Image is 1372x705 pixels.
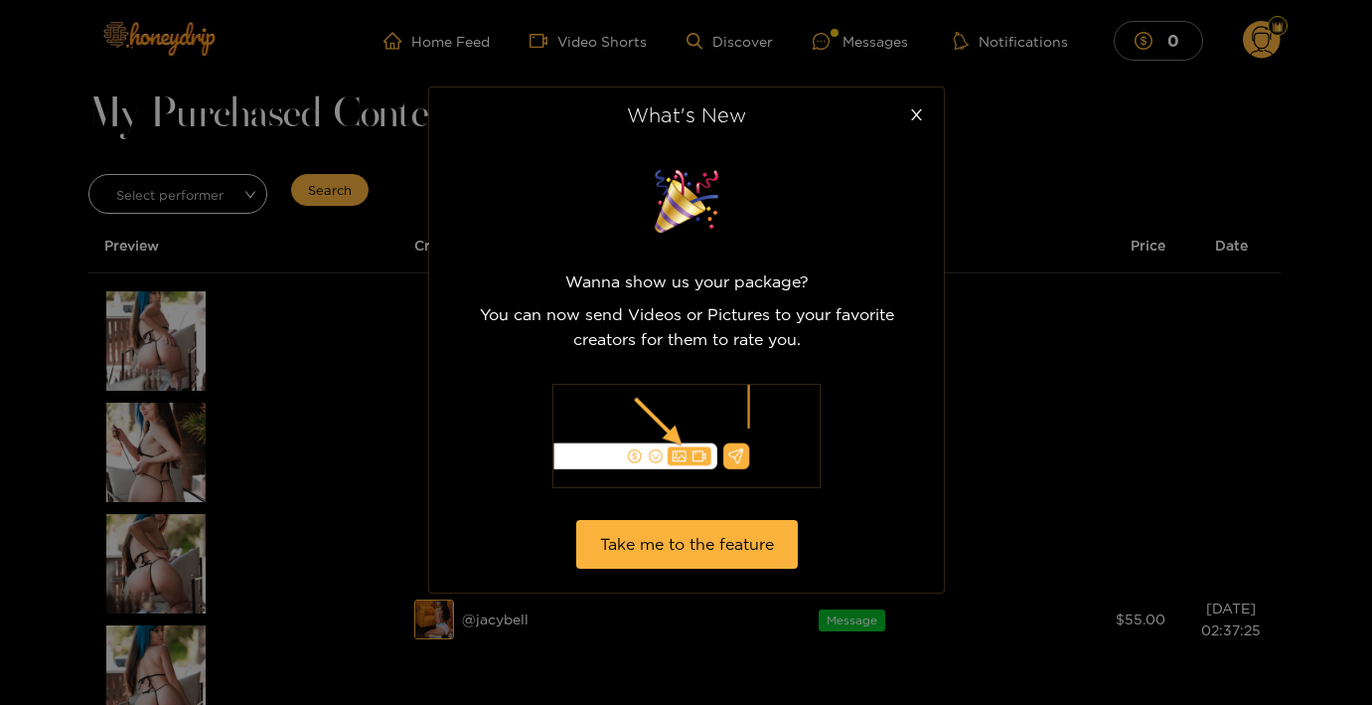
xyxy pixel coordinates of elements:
[453,302,920,352] p: You can now send Videos or Pictures to your favorite creators for them to rate you.
[888,88,944,143] button: Close
[453,103,920,125] div: What's New
[908,107,923,122] span: close
[637,165,736,238] img: surprise image
[453,269,920,294] p: Wanna show us your package?
[575,520,797,569] button: Take me to the feature
[552,384,821,488] img: illustration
